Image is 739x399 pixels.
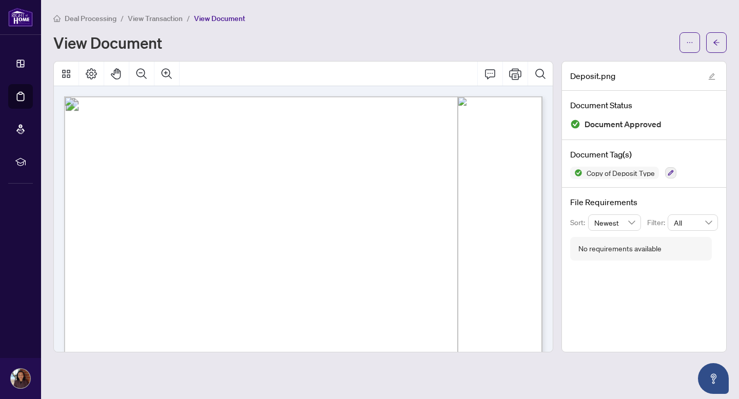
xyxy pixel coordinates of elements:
[570,217,588,228] p: Sort:
[570,99,718,111] h4: Document Status
[187,12,190,24] li: /
[570,167,582,179] img: Status Icon
[708,73,715,80] span: edit
[713,39,720,46] span: arrow-left
[570,119,580,129] img: Document Status
[582,169,659,176] span: Copy of Deposit Type
[674,215,712,230] span: All
[570,148,718,161] h4: Document Tag(s)
[194,14,245,23] span: View Document
[53,34,162,51] h1: View Document
[570,70,615,82] span: Deposit.png
[594,215,635,230] span: Newest
[11,369,30,388] img: Profile Icon
[585,117,662,131] span: Document Approved
[698,363,729,394] button: Open asap
[65,14,116,23] span: Deal Processing
[578,243,662,254] div: No requirements available
[647,217,668,228] p: Filter:
[8,8,33,27] img: logo
[128,14,183,23] span: View Transaction
[53,15,61,22] span: home
[686,39,693,46] span: ellipsis
[570,196,718,208] h4: File Requirements
[121,12,124,24] li: /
